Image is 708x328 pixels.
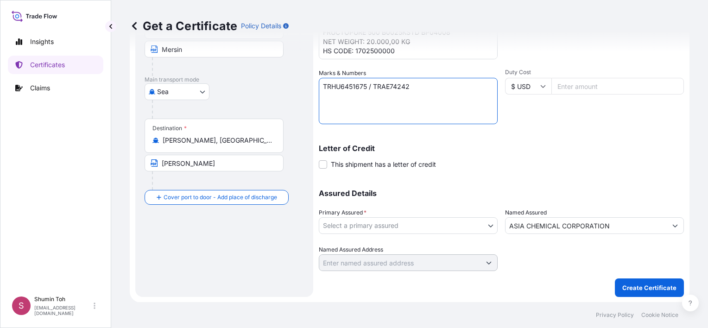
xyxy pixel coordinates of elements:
p: Insights [30,37,54,46]
a: Cookie Notice [641,311,678,319]
span: This shipment has a letter of credit [331,160,436,169]
button: Select a primary assured [319,217,498,234]
span: Duty Cost [505,69,684,76]
span: Select a primary assured [323,221,398,230]
p: Policy Details [241,21,281,31]
span: S [19,301,24,310]
a: Privacy Policy [596,311,634,319]
button: Create Certificate [615,278,684,297]
button: Show suggestions [480,254,497,271]
a: Insights [8,32,103,51]
p: Shumin Toh [34,296,92,303]
p: [EMAIL_ADDRESS][DOMAIN_NAME] [34,305,92,316]
input: Enter amount [551,78,684,95]
input: Assured Name [506,217,667,234]
span: Cover port to door - Add place of discharge [164,193,277,202]
a: Claims [8,79,103,97]
button: Show suggestions [667,217,683,234]
p: Letter of Credit [319,145,684,152]
p: Main transport mode [145,76,304,83]
input: Destination [163,136,272,145]
label: Named Assured [505,208,547,217]
p: Claims [30,83,50,93]
span: Primary Assured [319,208,367,217]
p: Certificates [30,60,65,69]
input: Named Assured Address [319,254,480,271]
p: Get a Certificate [130,19,237,33]
input: Text to appear on certificate [145,155,284,171]
a: Certificates [8,56,103,74]
div: Destination [152,125,187,132]
button: Cover port to door - Add place of discharge [145,190,289,205]
label: Marks & Numbers [319,69,366,78]
label: Named Assured Address [319,245,383,254]
p: Create Certificate [622,283,676,292]
p: Assured Details [319,189,684,197]
span: Sea [157,87,169,96]
button: Select transport [145,83,209,100]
